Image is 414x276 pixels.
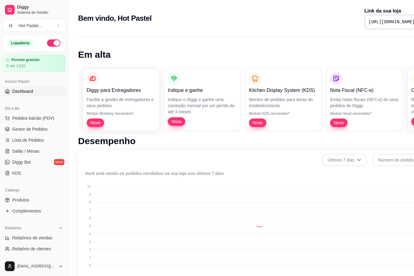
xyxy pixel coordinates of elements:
span: [EMAIL_ADDRESS][DOMAIN_NAME] [17,264,56,269]
button: Diggy para EntregadoresFacilite a gestão de entregadores e seus pedidos.Módulo Motoboy necessário... [83,69,159,131]
button: Nota Fiscal (NFC-e)Emita notas fiscais (NFC-e) do seus pedidos do DiggyMódulo fiscal necessário*Novo [326,69,403,131]
tspan: 3 [89,240,91,244]
button: Indique e ganheIndique o Diggy e ganhe uma comissão mensal por um perído de até 3 mesesNovo [164,69,240,131]
h2: Bem vindo, Hot Pastel [78,13,152,23]
p: Emita notas fiscais (NFC-e) do seus pedidos do Diggy [330,96,399,109]
a: Complementos [2,206,66,216]
span: Diggy [17,5,63,10]
span: Novo [331,120,346,126]
tspan: 10 [87,185,91,188]
p: Módulo Motoboy necessário* [87,111,156,116]
tspan: 7 [89,208,91,212]
p: Módulo fiscal necessário* [330,111,399,116]
span: Novo [169,118,184,125]
a: Produtos [2,195,66,205]
article: até 13/10 [10,64,25,68]
text: Você está vendo os pedidos recebidos na sua loja nos útimos 7 dias [85,171,224,176]
a: Relatório de clientes [2,244,66,254]
a: Período gratuitoaté 13/10 [2,54,66,72]
span: Sistema de Gestão [17,10,63,15]
div: Hot Pastel ... [19,23,42,29]
span: H [8,23,14,29]
p: Kitchen Display System (KDS) [249,87,318,94]
div: Loja aberta [8,40,33,46]
span: Relatórios [5,226,21,231]
span: Relatórios de vendas [12,235,52,241]
button: Kitchen Display System (KDS)Monitor de pedidos para áreas do estabelecimentoMódulo KDS necessário... [245,69,322,131]
a: Gestor de Pedidos [2,124,66,134]
a: DiggySistema de Gestão [2,2,66,17]
p: Diggy para Entregadores [87,87,156,94]
div: Loading [255,218,265,227]
span: Diggy Bot [12,159,31,165]
button: Pedidos balcão (PDV) [2,113,66,123]
a: Dashboard [2,86,66,96]
tspan: 9 [89,193,91,196]
span: Salão / Mesas [12,148,39,154]
button: Select a team [2,20,66,32]
button: Últimos 7 dias [322,154,367,166]
p: Facilite a gestão de entregadores e seus pedidos. [87,96,156,109]
span: KDS [12,170,21,176]
div: Dia a dia [2,103,66,113]
p: Módulo KDS necessário* [249,111,318,116]
a: KDS [2,168,66,178]
span: Dashboard [12,88,33,94]
span: Gestor de Pedidos [12,126,48,132]
tspan: 8 [89,200,91,204]
tspan: 0 [89,263,91,267]
tspan: 5 [89,224,91,228]
tspan: 4 [89,232,91,236]
article: Período gratuito [11,58,40,62]
span: Lista de Pedidos [12,137,44,143]
span: Relatório de clientes [12,246,51,252]
span: Pedidos balcão (PDV) [12,115,54,121]
button: Alterar Status [47,39,60,47]
tspan: 1 [89,256,91,259]
a: Lista de Pedidos [2,135,66,145]
span: Produtos [12,197,29,203]
p: Indique e ganhe [168,87,237,94]
p: Monitor de pedidos para áreas do estabelecimento [249,96,318,109]
tspan: 2 [89,248,91,251]
span: Complementos [12,208,41,214]
div: Catálogo [2,185,66,195]
span: Novo [88,120,103,126]
a: Relatório de mesas [2,255,66,265]
p: Indique o Diggy e ganhe uma comissão mensal por um perído de até 3 meses [168,96,237,115]
p: Nota Fiscal (NFC-e) [330,87,399,94]
a: Relatórios de vendas [2,233,66,243]
a: Diggy Botnovo [2,157,66,167]
tspan: 6 [89,216,91,220]
button: [EMAIL_ADDRESS][DOMAIN_NAME] [2,259,66,274]
span: Novo [250,120,265,126]
a: Salão / Mesas [2,146,66,156]
div: Acesso Rápido [2,77,66,86]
